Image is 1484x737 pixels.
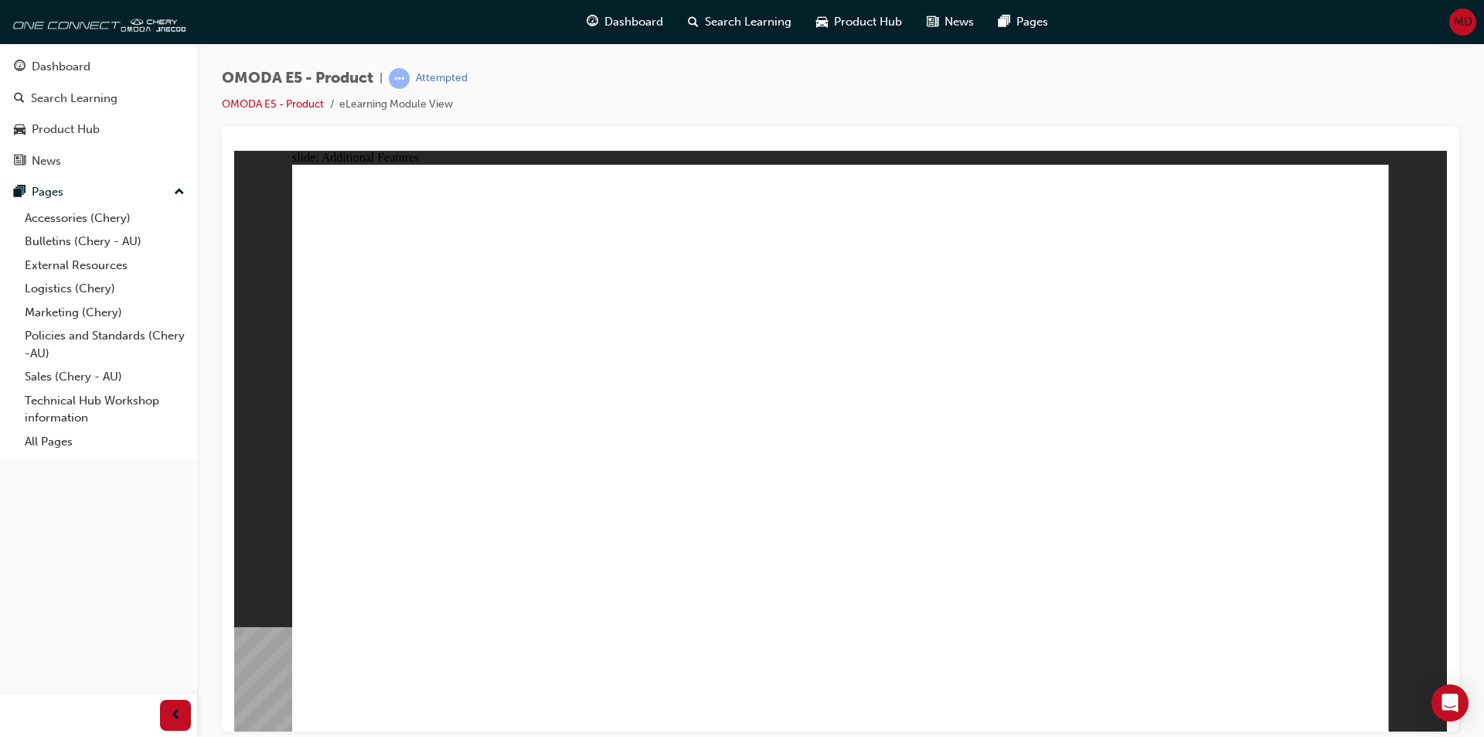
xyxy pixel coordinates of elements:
a: Policies and Standards (Chery -AU) [19,324,191,365]
span: Product Hub [834,13,902,31]
a: Logistics (Chery) [19,277,191,301]
div: Dashboard [32,58,90,76]
span: search-icon [14,92,25,106]
button: Pages [6,178,191,206]
span: news-icon [927,12,938,32]
div: Open Intercom Messenger [1431,684,1469,722]
span: News [945,13,974,31]
span: Dashboard [604,13,663,31]
a: car-iconProduct Hub [804,6,914,38]
span: | [380,70,383,87]
li: eLearning Module View [339,96,453,114]
a: guage-iconDashboard [574,6,676,38]
span: Pages [1016,13,1048,31]
span: car-icon [816,12,828,32]
a: All Pages [19,430,191,454]
span: search-icon [688,12,699,32]
a: Marketing (Chery) [19,301,191,325]
button: DashboardSearch LearningProduct HubNews [6,49,191,178]
a: pages-iconPages [986,6,1060,38]
div: News [32,152,61,170]
a: External Resources [19,254,191,278]
div: Product Hub [32,121,100,138]
a: Sales (Chery - AU) [19,365,191,389]
a: Search Learning [6,84,191,113]
span: news-icon [14,155,26,169]
span: car-icon [14,123,26,137]
span: prev-icon [170,706,182,725]
span: pages-icon [14,186,26,200]
span: OMODA E5 - Product [222,70,373,87]
span: up-icon [174,183,185,203]
div: Search Learning [31,90,117,107]
div: Attempted [416,71,468,86]
a: Dashboard [6,53,191,81]
a: Accessories (Chery) [19,206,191,230]
span: guage-icon [587,12,598,32]
button: MD [1449,9,1476,36]
div: Pages [32,183,63,201]
a: News [6,147,191,176]
span: guage-icon [14,60,26,74]
span: MD [1454,13,1472,31]
a: Product Hub [6,115,191,144]
a: Bulletins (Chery - AU) [19,230,191,254]
a: OMODA E5 - Product [222,97,324,111]
span: Search Learning [705,13,791,31]
span: learningRecordVerb_ATTEMPT-icon [389,68,410,89]
img: oneconnect [8,6,185,37]
span: pages-icon [999,12,1010,32]
a: search-iconSearch Learning [676,6,804,38]
a: news-iconNews [914,6,986,38]
a: Technical Hub Workshop information [19,389,191,430]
